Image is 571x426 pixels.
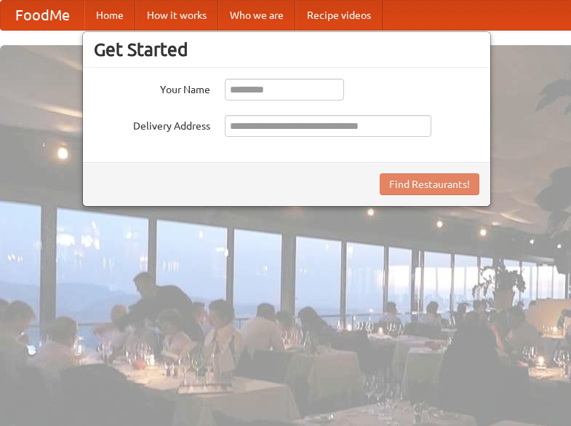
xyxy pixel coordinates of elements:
[94,115,210,133] label: Delivery Address
[218,1,295,30] a: Who we are
[380,173,479,195] button: Find Restaurants!
[135,1,218,30] a: How it works
[94,39,479,60] h3: Get Started
[84,1,135,30] a: Home
[1,1,84,30] a: FoodMe
[295,1,383,30] a: Recipe videos
[94,79,210,97] label: Your Name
